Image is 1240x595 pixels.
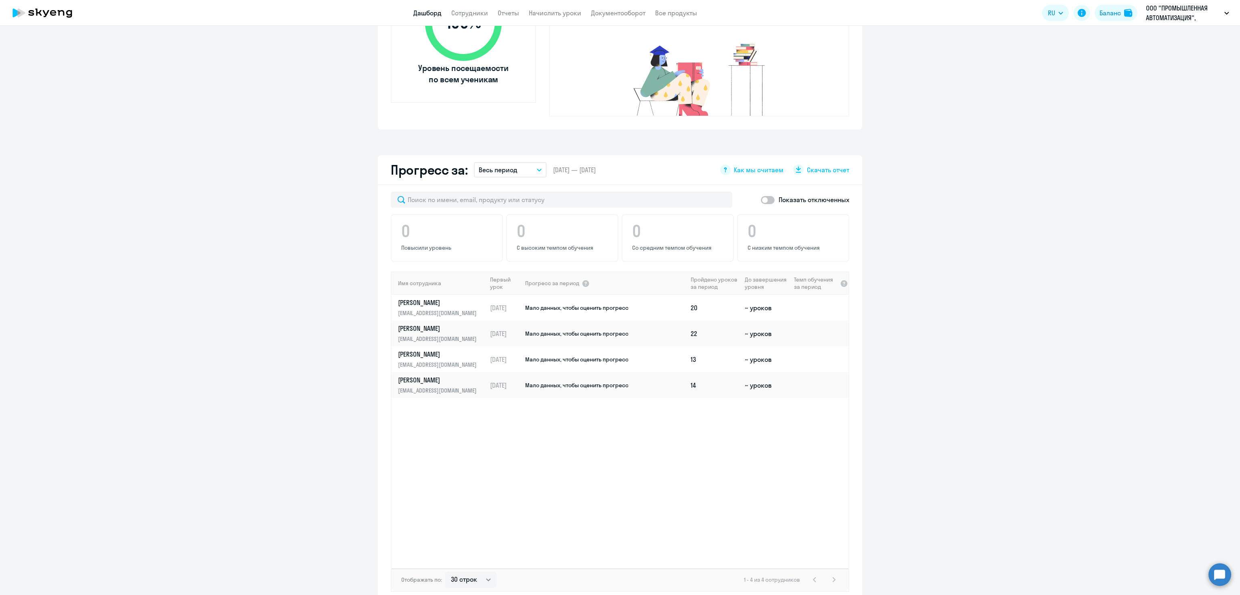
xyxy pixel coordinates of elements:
td: 22 [687,321,741,347]
button: Балансbalance [1095,5,1137,21]
a: Сотрудники [451,9,488,17]
td: [DATE] [487,295,524,321]
a: Отчеты [498,9,519,17]
td: 20 [687,295,741,321]
a: [PERSON_NAME][EMAIL_ADDRESS][DOMAIN_NAME] [398,350,486,369]
p: ООО "ПРОМЫШЛЕННАЯ АВТОМАТИЗАЦИЯ", Промавто пред [1146,3,1221,23]
p: [PERSON_NAME] [398,350,481,359]
input: Поиск по имени, email, продукту или статусу [391,192,732,208]
span: Мало данных, чтобы оценить прогресс [525,304,628,311]
span: Мало данных, чтобы оценить прогресс [525,356,628,363]
td: ~ уроков [741,321,790,347]
span: [DATE] — [DATE] [553,165,596,174]
p: [EMAIL_ADDRESS][DOMAIN_NAME] [398,360,481,369]
a: Дашборд [413,9,442,17]
td: ~ уроков [741,295,790,321]
td: 13 [687,347,741,372]
p: [PERSON_NAME] [398,324,481,333]
span: 100 % [417,13,510,32]
th: Пройдено уроков за период [687,271,741,295]
span: RU [1048,8,1055,18]
h2: Прогресс за: [391,162,467,178]
td: ~ уроков [741,347,790,372]
td: [DATE] [487,372,524,398]
p: Показать отключенных [779,195,849,205]
a: Документооборот [591,9,645,17]
img: balance [1124,9,1132,17]
a: Начислить уроки [529,9,581,17]
p: [EMAIL_ADDRESS][DOMAIN_NAME] [398,334,481,343]
span: Как мы считаем [734,165,783,174]
span: Мало данных, чтобы оценить прогресс [525,382,628,389]
div: Баланс [1100,8,1121,18]
a: [PERSON_NAME][EMAIL_ADDRESS][DOMAIN_NAME] [398,324,486,343]
a: Все продукты [655,9,697,17]
span: Прогресс за период [525,280,579,287]
span: Мало данных, чтобы оценить прогресс [525,330,628,337]
a: [PERSON_NAME][EMAIL_ADDRESS][DOMAIN_NAME] [398,376,486,395]
button: RU [1042,5,1069,21]
img: no-truants [618,42,780,116]
span: Темп обучения за период [794,276,838,290]
th: До завершения уровня [741,271,790,295]
span: 1 - 4 из 4 сотрудников [744,576,800,583]
th: Имя сотрудника [392,271,487,295]
p: Весь период [479,165,517,175]
button: ООО "ПРОМЫШЛЕННАЯ АВТОМАТИЗАЦИЯ", Промавто пред [1142,3,1233,23]
p: [EMAIL_ADDRESS][DOMAIN_NAME] [398,309,481,317]
span: Уровень посещаемости по всем ученикам [417,63,510,85]
button: Весь период [474,162,547,177]
a: [PERSON_NAME][EMAIL_ADDRESS][DOMAIN_NAME] [398,298,486,317]
td: [DATE] [487,321,524,347]
td: ~ уроков [741,372,790,398]
td: [DATE] [487,347,524,372]
p: [PERSON_NAME] [398,298,481,307]
td: 14 [687,372,741,398]
p: [EMAIL_ADDRESS][DOMAIN_NAME] [398,386,481,395]
p: [PERSON_NAME] [398,376,481,384]
span: Отображать по: [401,576,442,583]
th: Первый урок [487,271,524,295]
span: Скачать отчет [807,165,849,174]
